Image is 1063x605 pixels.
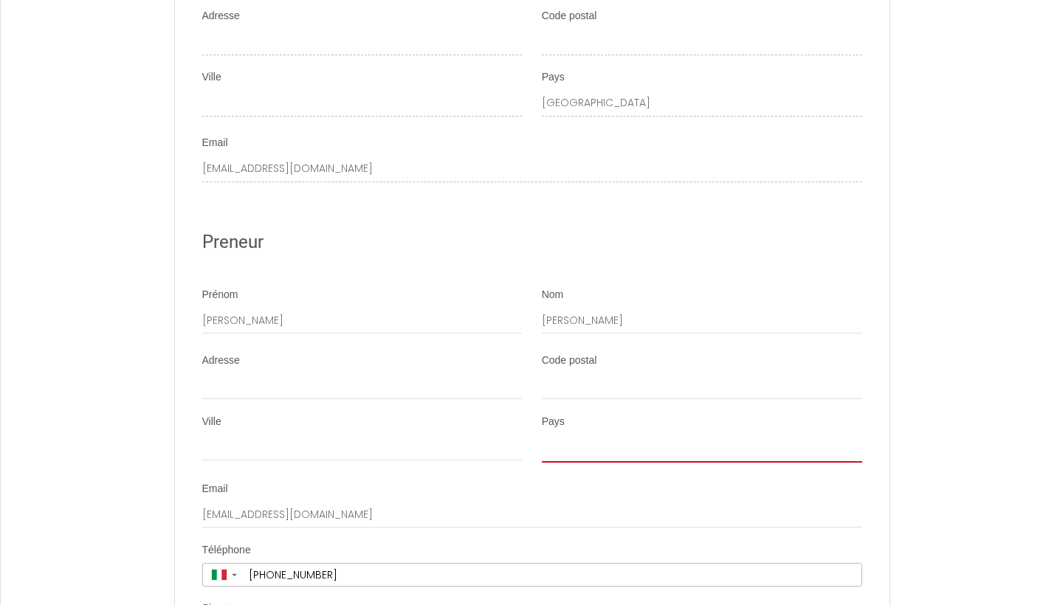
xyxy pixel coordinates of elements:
label: Adresse [202,353,240,368]
label: Pays [542,70,565,85]
label: Prénom [202,288,238,302]
label: Téléphone [202,543,251,558]
label: Email [202,136,228,151]
label: Nom [542,288,564,302]
label: Adresse [202,9,240,24]
label: Ville [202,415,221,429]
label: Code postal [542,9,597,24]
label: Email [202,482,228,497]
span: ▼ [230,572,238,578]
h2: Preneur [202,228,862,257]
input: +39 312 345 6789 [244,564,861,586]
label: Ville [202,70,221,85]
label: Code postal [542,353,597,368]
label: Pays [542,415,565,429]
